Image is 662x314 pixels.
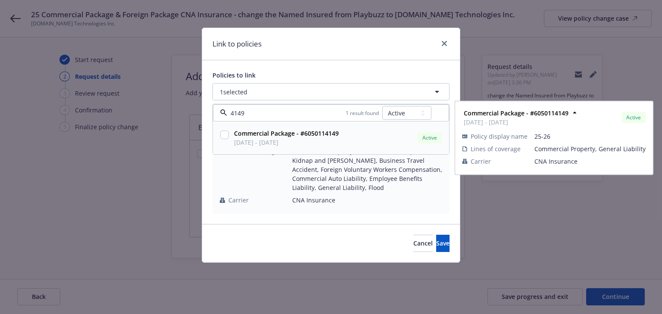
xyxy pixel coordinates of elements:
[292,196,442,205] span: CNA Insurance
[228,196,249,205] span: Carrier
[346,109,379,117] span: 1 result found
[220,87,247,96] span: 1 selected
[471,132,528,141] span: Policy display name
[471,157,491,166] span: Carrier
[212,38,262,50] h1: Link to policies
[471,144,521,153] span: Lines of coverage
[212,83,450,100] button: 1selected
[436,235,450,252] button: Save
[234,138,339,147] span: [DATE] - [DATE]
[439,38,450,49] a: close
[413,235,433,252] button: Cancel
[464,118,568,127] span: [DATE] - [DATE]
[292,147,442,192] span: Commercial Property, Commercial Earthquake, Kidnap and [PERSON_NAME], Business Travel Accident, F...
[436,239,450,247] span: Save
[227,109,346,118] input: Filter by keyword
[413,239,433,247] span: Cancel
[534,132,646,141] span: 25-26
[534,144,646,153] span: Commercial Property, General Liability
[421,134,438,142] span: Active
[625,114,642,121] span: Active
[212,71,256,79] span: Policies to link
[234,129,339,137] strong: Commercial Package - #6050114149
[464,109,568,117] strong: Commercial Package - #6050114149
[534,157,646,166] span: CNA Insurance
